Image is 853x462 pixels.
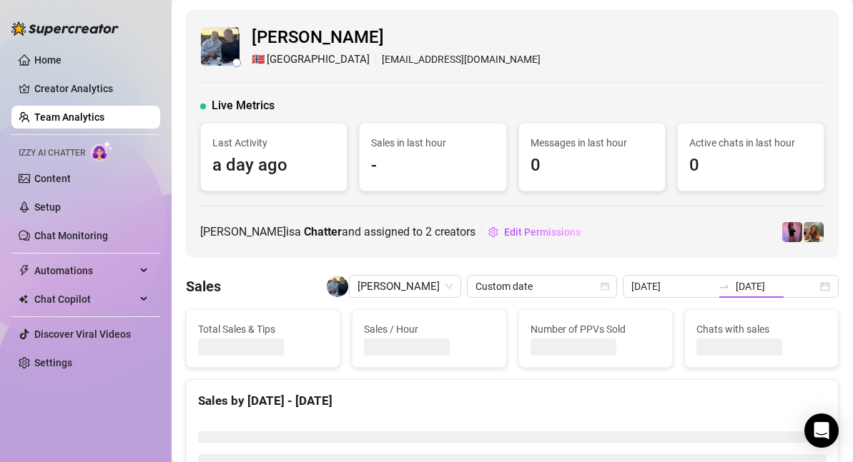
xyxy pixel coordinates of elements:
a: Team Analytics [34,111,104,123]
span: Automations [34,259,136,282]
img: Johannes Ringøen [201,27,240,66]
a: Home [34,54,61,66]
span: thunderbolt [19,265,30,276]
div: Open Intercom Messenger [804,413,839,448]
img: logo-BBDzfeDw.svg [11,21,119,36]
img: Exclusive [804,222,824,242]
span: 2 [425,225,432,238]
span: [GEOGRAPHIC_DATA] [267,51,370,69]
div: [EMAIL_ADDRESS][DOMAIN_NAME] [252,51,541,69]
span: Sales / Hour [364,321,494,337]
span: Last Activity [212,135,335,151]
span: calendar [601,282,609,291]
span: Chat Copilot [34,288,136,311]
span: Active chats in last hour [689,135,812,151]
div: Sales by [DATE] - [DATE] [198,391,827,411]
span: 0 [531,152,654,179]
a: Chat Monitoring [34,230,108,241]
a: Setup [34,201,61,213]
span: Live Metrics [212,97,275,114]
span: Sales in last hour [371,135,494,151]
a: Discover Viral Videos [34,328,131,340]
span: swap-right [719,281,730,292]
span: [PERSON_NAME] [252,24,541,51]
span: a day ago [212,152,335,179]
a: Content [34,173,71,184]
input: End date [736,278,817,294]
span: Total Sales & Tips [198,321,328,337]
b: Chatter [304,225,342,238]
img: AI Chatter [91,141,113,161]
h4: Sales [186,276,221,296]
span: Chats with sales [696,321,827,337]
span: Number of PPVs Sold [531,321,661,337]
span: [PERSON_NAME] is a and assigned to creators [200,223,475,241]
span: setting [488,227,498,237]
img: Johannes Ringøen [327,276,348,297]
span: Messages in last hour [531,135,654,151]
span: Custom date [475,276,608,297]
a: Settings [34,357,72,368]
span: 0 [689,152,812,179]
span: - [371,152,494,179]
img: Freebruker [782,222,802,242]
img: Chat Copilot [19,294,28,304]
button: Edit Permissions [488,221,581,243]
span: 🇳🇴 [252,51,265,69]
input: Start date [631,278,713,294]
span: Edit Permissions [504,226,581,238]
a: Creator Analytics [34,77,149,100]
span: Johannes Ringøen [358,276,453,297]
span: Izzy AI Chatter [19,146,85,160]
span: to [719,281,730,292]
